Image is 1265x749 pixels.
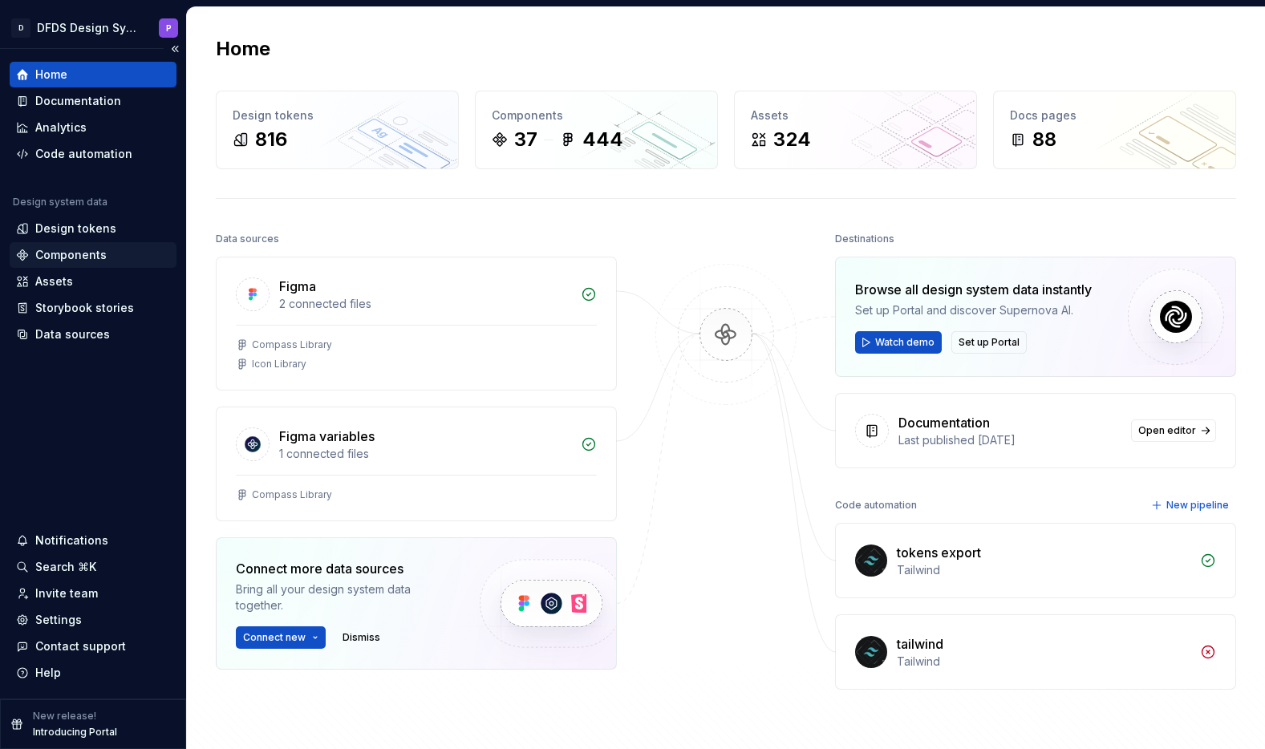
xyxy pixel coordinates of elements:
div: Data sources [35,326,110,342]
div: Code automation [35,146,132,162]
a: Components37444 [475,91,718,169]
div: 444 [582,127,623,152]
div: Assets [35,273,73,289]
div: Tailwind [897,654,1190,670]
div: Data sources [216,228,279,250]
div: Connect more data sources [236,559,452,578]
button: Search ⌘K [10,554,176,580]
div: Invite team [35,585,98,601]
div: Compass Library [252,488,332,501]
a: Invite team [10,581,176,606]
span: New pipeline [1166,499,1229,512]
a: Storybook stories [10,295,176,321]
div: Storybook stories [35,300,134,316]
div: Last published [DATE] [898,432,1121,448]
div: Figma [279,277,316,296]
a: Open editor [1131,419,1216,442]
div: 324 [773,127,811,152]
div: Home [35,67,67,83]
button: DDFDS Design SystemP [3,10,183,45]
div: P [166,22,172,34]
button: Notifications [10,528,176,553]
p: Introducing Portal [33,726,117,739]
div: Documentation [35,93,121,109]
div: Help [35,665,61,681]
p: New release! [33,710,96,723]
span: Dismiss [343,631,380,644]
span: Watch demo [875,336,935,349]
button: Set up Portal [951,331,1027,354]
span: Connect new [243,631,306,644]
div: Bring all your design system data together. [236,581,452,613]
div: Code automation [835,494,917,516]
div: Components [35,247,107,263]
div: DFDS Design System [37,20,140,36]
div: Contact support [35,638,126,654]
a: Home [10,62,176,87]
a: Figma2 connected filesCompass LibraryIcon Library [216,257,617,391]
button: Help [10,660,176,686]
button: New pipeline [1146,494,1236,516]
div: Analytics [35,119,87,136]
div: Design tokens [233,107,442,123]
button: Connect new [236,626,326,649]
div: 2 connected files [279,296,571,312]
a: Docs pages88 [993,91,1236,169]
a: Code automation [10,141,176,167]
a: Documentation [10,88,176,114]
button: Collapse sidebar [164,38,186,60]
div: Browse all design system data instantly [855,280,1092,299]
button: Contact support [10,634,176,659]
div: Notifications [35,532,108,549]
a: Components [10,242,176,268]
div: 88 [1032,127,1056,152]
div: Search ⌘K [35,559,96,575]
div: 37 [514,127,537,152]
div: Destinations [835,228,894,250]
div: Assets [751,107,960,123]
a: Data sources [10,322,176,347]
button: Watch demo [855,331,942,354]
button: Dismiss [335,626,387,649]
div: Tailwind [897,562,1190,578]
div: Design system data [13,196,107,209]
a: Figma variables1 connected filesCompass Library [216,407,617,521]
a: Assets324 [734,91,977,169]
div: Icon Library [252,358,306,370]
div: 1 connected files [279,446,571,462]
a: Assets [10,269,176,294]
div: 816 [255,127,287,152]
a: Settings [10,607,176,633]
div: Figma variables [279,427,375,446]
div: tokens export [897,543,981,562]
div: Set up Portal and discover Supernova AI. [855,302,1092,318]
div: Documentation [898,413,990,432]
h2: Home [216,36,270,62]
div: Settings [35,612,82,628]
div: tailwind [897,634,943,654]
div: D [11,18,30,38]
a: Analytics [10,115,176,140]
span: Open editor [1138,424,1196,437]
span: Set up Portal [959,336,1020,349]
div: Docs pages [1010,107,1219,123]
div: Components [492,107,701,123]
a: Design tokens [10,216,176,241]
a: Design tokens816 [216,91,459,169]
div: Design tokens [35,221,116,237]
div: Compass Library [252,338,332,351]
